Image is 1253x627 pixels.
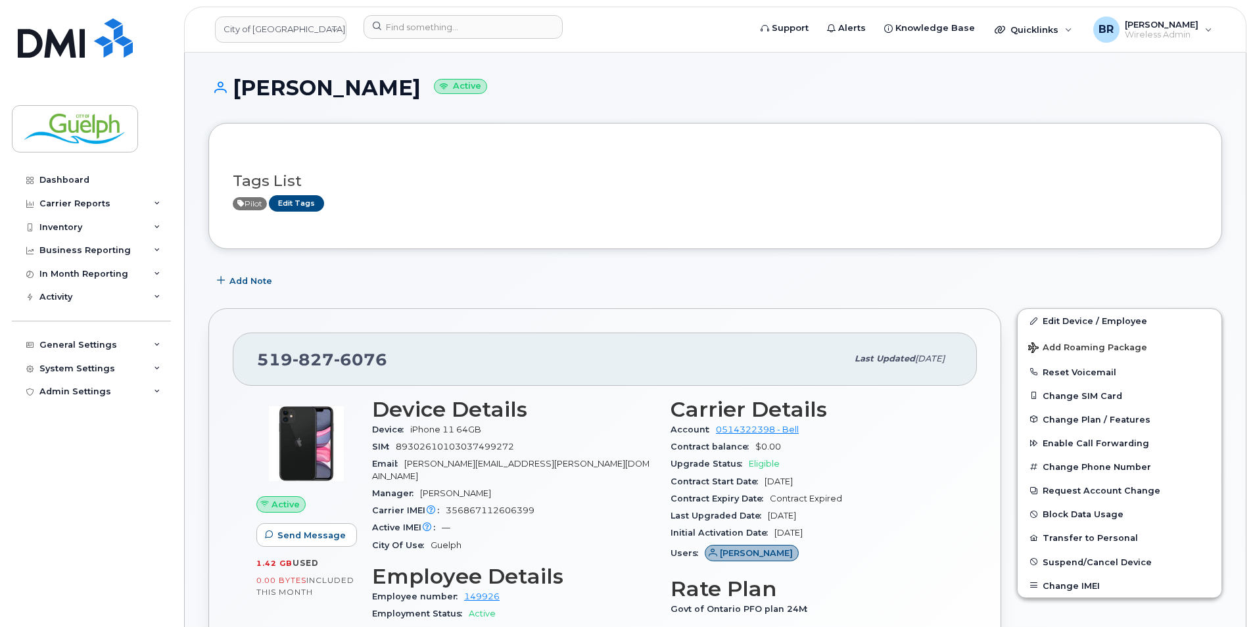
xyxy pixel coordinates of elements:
[671,398,953,421] h3: Carrier Details
[293,558,319,568] span: used
[1018,431,1221,455] button: Enable Call Forwarding
[229,275,272,287] span: Add Note
[233,197,267,210] span: Active
[671,494,770,503] span: Contract Expiry Date
[464,592,500,601] a: 149926
[372,592,464,601] span: Employee number
[1018,384,1221,407] button: Change SIM Card
[855,354,915,363] span: Last updated
[431,540,461,550] span: Guelph
[1043,414,1150,424] span: Change Plan / Features
[671,425,716,434] span: Account
[334,350,387,369] span: 6076
[267,404,346,483] img: iPhone_11.jpg
[749,459,780,469] span: Eligible
[372,505,446,515] span: Carrier IMEI
[372,540,431,550] span: City Of Use
[1043,438,1149,448] span: Enable Call Forwarding
[396,442,514,452] span: 89302610103037499272
[269,195,324,212] a: Edit Tags
[1018,333,1221,360] button: Add Roaming Package
[671,511,768,521] span: Last Upgraded Date
[1028,342,1147,355] span: Add Roaming Package
[705,548,799,558] a: [PERSON_NAME]
[372,565,655,588] h3: Employee Details
[420,488,491,498] span: [PERSON_NAME]
[256,576,306,585] span: 0.00 Bytes
[1018,550,1221,574] button: Suspend/Cancel Device
[272,498,300,511] span: Active
[256,559,293,568] span: 1.42 GB
[208,76,1222,99] h1: [PERSON_NAME]
[372,459,650,480] span: [PERSON_NAME][EMAIL_ADDRESS][PERSON_NAME][DOMAIN_NAME]
[1018,502,1221,526] button: Block Data Usage
[372,398,655,421] h3: Device Details
[372,522,442,532] span: Active IMEI
[671,577,953,601] h3: Rate Plan
[1018,526,1221,549] button: Transfer to Personal
[915,354,945,363] span: [DATE]
[277,529,346,542] span: Send Message
[257,350,387,369] span: 519
[755,442,781,452] span: $0.00
[716,425,799,434] a: 0514322398 - Bell
[293,350,334,369] span: 827
[372,442,396,452] span: SIM
[442,522,450,532] span: —
[372,459,404,469] span: Email
[671,442,755,452] span: Contract balance
[410,425,481,434] span: iPhone 11 64GB
[1018,309,1221,333] a: Edit Device / Employee
[372,609,469,618] span: Employment Status
[671,604,814,614] span: Govt of Ontario PFO plan 24M
[1018,478,1221,502] button: Request Account Change
[1043,557,1152,567] span: Suspend/Cancel Device
[671,528,774,538] span: Initial Activation Date
[671,459,749,469] span: Upgrade Status
[768,511,796,521] span: [DATE]
[469,609,496,618] span: Active
[671,476,765,486] span: Contract Start Date
[770,494,842,503] span: Contract Expired
[256,523,357,547] button: Send Message
[1018,574,1221,597] button: Change IMEI
[765,476,793,486] span: [DATE]
[446,505,534,515] span: 356867112606399
[233,173,1198,189] h3: Tags List
[1018,360,1221,384] button: Reset Voicemail
[671,548,705,558] span: Users
[372,425,410,434] span: Device
[208,269,283,292] button: Add Note
[256,575,354,597] span: included this month
[774,528,803,538] span: [DATE]
[372,488,420,498] span: Manager
[1018,455,1221,478] button: Change Phone Number
[1018,407,1221,431] button: Change Plan / Features
[720,547,793,559] span: [PERSON_NAME]
[434,79,487,94] small: Active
